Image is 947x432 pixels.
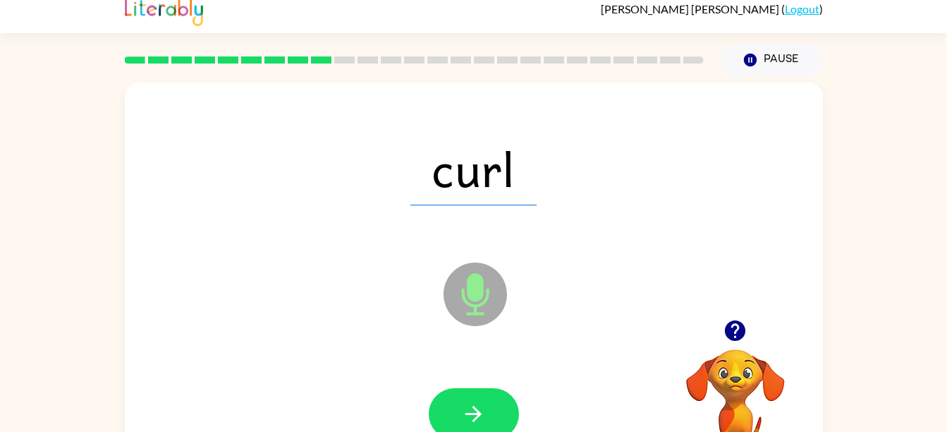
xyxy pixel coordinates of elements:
[721,44,823,76] button: Pause
[785,2,819,16] a: Logout
[601,2,781,16] span: [PERSON_NAME] [PERSON_NAME]
[410,132,537,205] span: curl
[601,2,823,16] div: ( )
